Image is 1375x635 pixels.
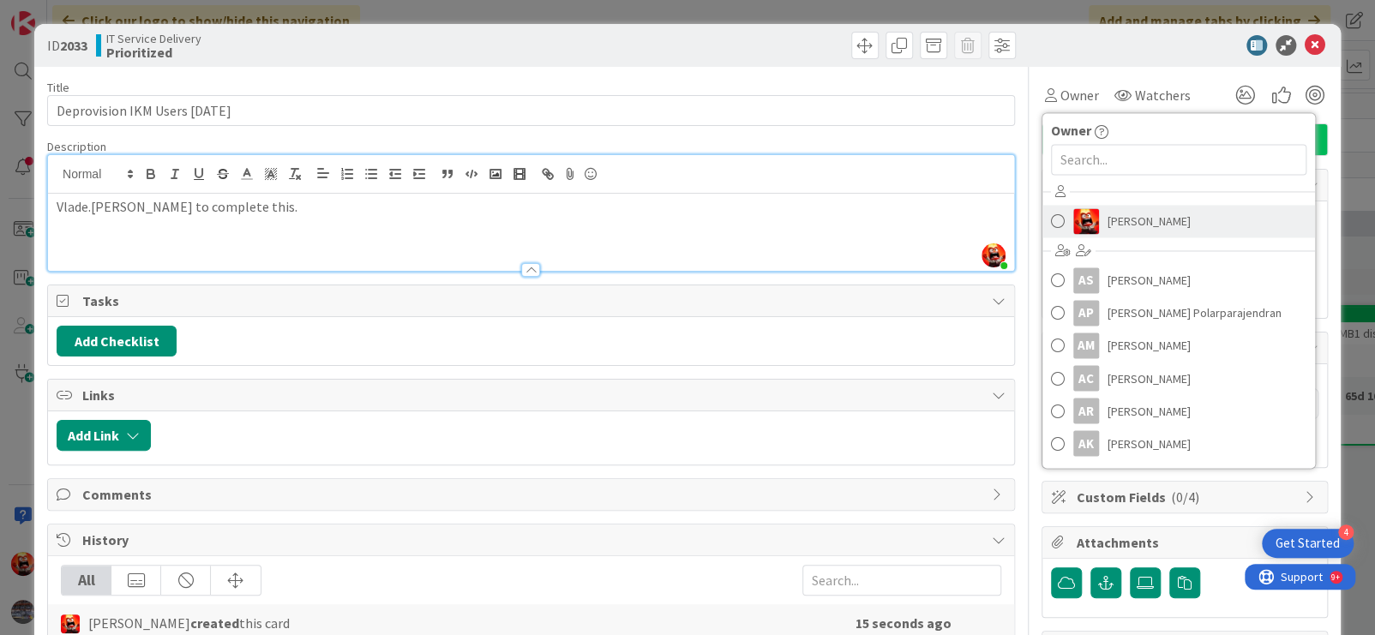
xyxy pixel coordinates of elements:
span: Owner [1060,85,1099,105]
span: [PERSON_NAME] [1108,365,1191,391]
div: 9+ [87,7,95,21]
span: [PERSON_NAME] [1108,267,1191,293]
a: VN[PERSON_NAME] [1042,205,1315,237]
span: Links [82,385,983,405]
span: Comments [82,484,983,505]
p: Vlade.[PERSON_NAME] to complete this. [57,197,1006,217]
b: 15 seconds ago [856,614,952,632]
b: Prioritized [106,45,201,59]
a: BM[PERSON_NAME] [1042,459,1315,492]
span: Tasks [82,291,983,311]
img: RgTeOc3I8ELJmhTdjS0YQeX5emZJLXRn.jpg [982,243,1006,267]
a: AC[PERSON_NAME] [1042,362,1315,394]
input: Search... [802,565,1001,596]
div: 4 [1338,524,1354,540]
span: [PERSON_NAME] this card [88,613,290,633]
span: IT Service Delivery [106,32,201,45]
div: AR [1073,398,1099,423]
span: Description [47,139,106,154]
span: Attachments [1077,532,1296,553]
a: AP[PERSON_NAME] Polarparajendran [1042,297,1315,329]
a: AM[PERSON_NAME] [1042,329,1315,362]
div: Get Started [1276,535,1340,552]
span: ( 0/4 ) [1171,488,1199,506]
span: Support [36,3,78,23]
div: Ak [1073,430,1099,456]
span: ID [47,35,87,56]
div: Open Get Started checklist, remaining modules: 4 [1262,529,1354,558]
img: VN [61,614,80,633]
span: [PERSON_NAME] [1108,398,1191,423]
span: History [82,530,983,550]
span: [PERSON_NAME] [1108,332,1191,358]
a: Ak[PERSON_NAME] [1042,427,1315,459]
span: [PERSON_NAME] [1108,208,1191,234]
a: AR[PERSON_NAME] [1042,394,1315,427]
input: Search... [1051,144,1306,175]
label: Title [47,80,69,95]
button: Add Checklist [57,326,177,356]
div: AP [1073,300,1099,326]
a: AS[PERSON_NAME] [1042,264,1315,297]
div: AS [1073,267,1099,293]
div: AM [1073,332,1099,358]
div: AC [1073,365,1099,391]
span: Owner [1051,120,1091,141]
span: Custom Fields [1077,487,1296,507]
button: Add Link [57,420,151,451]
b: 2033 [60,37,87,54]
span: [PERSON_NAME] Polarparajendran [1108,300,1282,326]
span: [PERSON_NAME] [1108,430,1191,456]
div: All [62,566,111,595]
img: VN [1073,208,1099,234]
span: Watchers [1135,85,1191,105]
input: type card name here... [47,95,1015,126]
b: created [190,614,239,632]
